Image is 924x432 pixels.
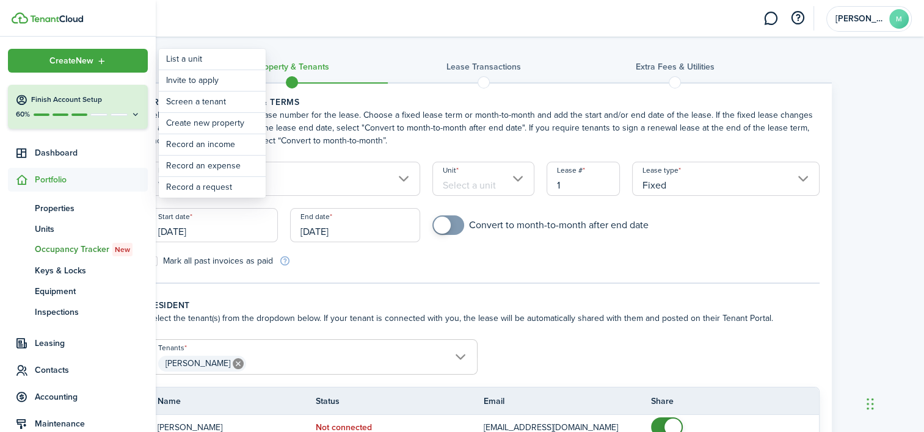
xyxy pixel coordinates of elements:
[49,57,93,65] span: Create New
[35,391,148,403] span: Accounting
[8,49,148,73] button: Open menu
[759,3,782,34] a: Messaging
[35,202,148,215] span: Properties
[159,113,266,134] a: Create new property
[35,264,148,277] span: Keys & Locks
[30,15,83,23] img: TenantCloud
[8,301,148,322] a: Inspections
[159,49,266,70] a: List a unit
[446,60,521,73] h3: Lease Transactions
[148,299,820,312] wizard-step-header-title: Resident
[8,198,148,218] a: Properties
[159,177,266,198] a: Record a request
[159,134,266,155] a: Record an income
[35,243,148,256] span: Occupancy Tracker
[31,95,140,105] h4: Finish Account Setup
[8,141,148,165] a: Dashboard
[889,9,909,29] avatar-text: M
[148,162,421,196] input: Select a property
[290,208,420,242] input: mm/dd/yyyy
[8,239,148,260] a: Occupancy TrackerNew
[115,244,130,255] span: New
[867,386,874,422] div: Drag
[159,70,266,91] button: Invite to apply
[35,146,148,159] span: Dashboard
[148,96,820,109] wizard-step-header-title: Property information & terms
[432,162,534,196] input: Select a unit
[35,364,148,376] span: Contacts
[35,223,148,236] span: Units
[35,306,148,319] span: Inspections
[148,256,273,266] label: Mark all past invoices as paid
[484,395,652,408] th: Email
[15,109,31,120] p: 60%
[35,417,148,430] span: Maintenance
[159,92,266,112] a: Screen a tenant
[35,337,148,350] span: Leasing
[35,173,148,186] span: Portfolio
[316,395,484,408] th: Status
[8,85,148,129] button: Finish Account Setup60%
[787,8,808,29] button: Open resource center
[148,312,820,325] wizard-step-header-description: Select the tenant(s) from the dropdown below. If your tenant is connected with you, the lease wil...
[148,109,820,147] wizard-step-header-description: Select the property, unit and lease number for the lease. Choose a fixed lease term or month-to-m...
[636,60,715,73] h3: Extra fees & Utilities
[35,285,148,298] span: Equipment
[255,60,329,73] h3: Property & Tenants
[159,156,266,176] a: Record an expense
[8,218,148,239] a: Units
[8,260,148,281] a: Keys & Locks
[835,15,884,23] span: Maddie
[166,357,230,370] span: [PERSON_NAME]
[721,300,924,432] iframe: Chat Widget
[12,12,28,24] img: TenantCloud
[651,395,819,408] th: Share
[148,395,316,408] th: Name
[8,281,148,301] a: Equipment
[148,208,278,242] input: mm/dd/yyyy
